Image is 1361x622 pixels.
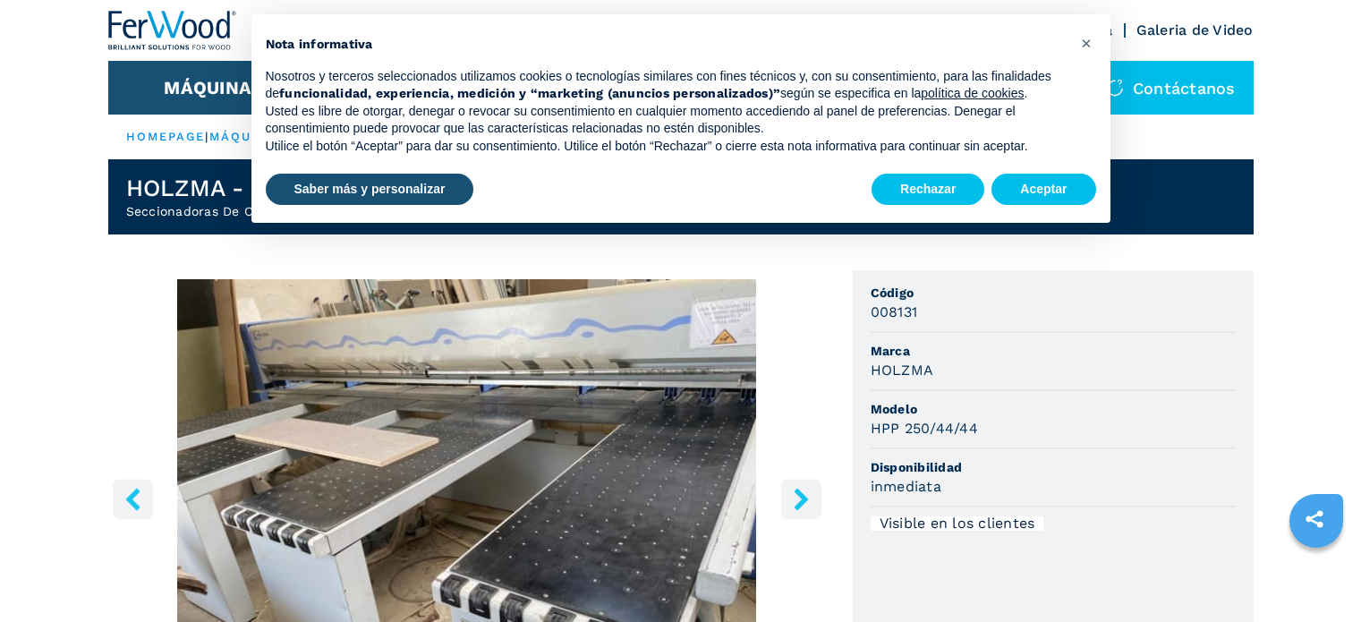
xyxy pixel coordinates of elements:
span: Disponibilidad [871,458,1236,476]
p: Utilice el botón “Aceptar” para dar su consentimiento. Utilice el botón “Rechazar” o cierre esta ... [266,138,1068,156]
button: right-button [781,479,821,519]
h3: HOLZMA [871,360,934,380]
div: Contáctanos [1088,61,1254,115]
span: × [1081,32,1092,54]
button: Máquinas [164,77,263,98]
button: left-button [113,479,153,519]
a: máquinas [209,130,287,143]
a: política de cookies [921,86,1024,100]
h3: 008131 [871,302,918,322]
a: sharethis [1292,497,1337,541]
button: Rechazar [872,174,984,206]
img: Ferwood [108,11,237,50]
h1: HOLZMA - HPP 250/44/44 [126,174,426,202]
p: Usted es libre de otorgar, denegar o revocar su consentimiento en cualquier momento accediendo al... [266,103,1068,138]
button: Saber más y personalizar [266,174,474,206]
span: Código [871,284,1236,302]
h2: Nota informativa [266,36,1068,54]
h2: Seccionadoras De Carga Frontal [126,202,426,220]
span: | [205,130,208,143]
div: Visible en los clientes [871,516,1044,531]
h3: HPP 250/44/44 [871,418,978,439]
span: Modelo [871,400,1236,418]
p: Nosotros y terceros seleccionados utilizamos cookies o tecnologías similares con fines técnicos y... [266,68,1068,103]
iframe: Chat [1285,541,1348,609]
a: HOMEPAGE [126,130,206,143]
h3: inmediata [871,476,941,497]
button: Cerrar esta nota informativa [1073,29,1102,57]
span: Marca [871,342,1236,360]
button: Aceptar [991,174,1095,206]
strong: funcionalidad, experiencia, medición y “marketing (anuncios personalizados)” [279,86,780,100]
a: Galeria de Video [1136,21,1254,38]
